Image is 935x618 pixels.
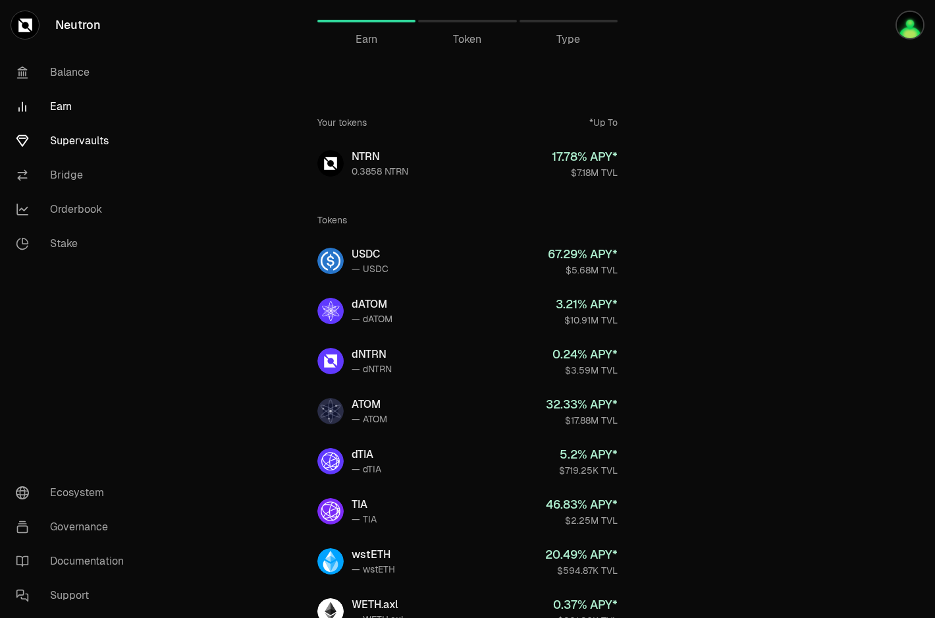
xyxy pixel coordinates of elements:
[897,12,923,38] img: ann
[5,90,142,124] a: Earn
[352,362,392,376] div: — dNTRN
[352,262,388,275] div: — USDC
[5,578,142,613] a: Support
[307,237,628,285] a: USDCUSDC— USDC67.29% APY*$5.68M TVL
[556,32,580,47] span: Type
[5,476,142,510] a: Ecosystem
[317,213,347,227] div: Tokens
[307,387,628,435] a: ATOMATOM— ATOM32.33% APY*$17.88M TVL
[545,564,618,577] div: $594.87K TVL
[559,445,618,464] div: 5.2 % APY*
[317,5,415,37] a: Earn
[317,448,344,474] img: dTIA
[317,398,344,424] img: ATOM
[317,248,344,274] img: USDC
[546,395,618,414] div: 32.33 % APY*
[352,397,387,412] div: ATOM
[352,246,388,262] div: USDC
[453,32,481,47] span: Token
[352,463,381,476] div: — dTIA
[356,32,377,47] span: Earn
[589,116,618,129] div: *Up To
[552,364,618,377] div: $3.59M TVL
[548,264,618,277] div: $5.68M TVL
[552,166,618,179] div: $7.18M TVL
[307,437,628,485] a: dTIAdTIA— dTIA5.2% APY*$719.25K TVL
[5,124,142,158] a: Supervaults
[352,563,395,576] div: — wstETH
[556,314,618,327] div: $10.91M TVL
[317,298,344,324] img: dATOM
[545,546,618,564] div: 20.49 % APY*
[352,447,381,463] div: dTIA
[307,140,628,187] a: NTRNNTRN0.3858 NTRN17.78% APY*$7.18M TVL
[5,544,142,578] a: Documentation
[552,345,618,364] div: 0.24 % APY*
[5,158,142,192] a: Bridge
[548,245,618,264] div: 67.29 % APY*
[352,412,387,426] div: — ATOM
[5,55,142,90] a: Balance
[5,227,142,261] a: Stake
[352,149,408,165] div: NTRN
[317,348,344,374] img: dNTRN
[317,498,344,524] img: TIA
[352,513,377,526] div: — TIA
[307,287,628,335] a: dATOMdATOM— dATOM3.21% APY*$10.91M TVL
[552,148,618,166] div: 17.78 % APY*
[546,414,618,427] div: $17.88M TVL
[559,464,618,477] div: $719.25K TVL
[352,547,395,563] div: wstETH
[307,538,628,585] a: wstETHwstETH— wstETH20.49% APY*$594.87K TVL
[352,347,392,362] div: dNTRN
[317,116,367,129] div: Your tokens
[317,150,344,177] img: NTRN
[546,514,618,527] div: $2.25M TVL
[553,596,618,614] div: 0.37 % APY*
[5,192,142,227] a: Orderbook
[546,495,618,514] div: 46.83 % APY*
[307,337,628,385] a: dNTRNdNTRN— dNTRN0.24% APY*$3.59M TVL
[352,165,408,178] div: 0.3858 NTRN
[352,497,377,513] div: TIA
[556,295,618,314] div: 3.21 % APY*
[352,296,392,312] div: dATOM
[317,548,344,575] img: wstETH
[352,312,392,325] div: — dATOM
[352,597,404,613] div: WETH.axl
[307,488,628,535] a: TIATIA— TIA46.83% APY*$2.25M TVL
[5,510,142,544] a: Governance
